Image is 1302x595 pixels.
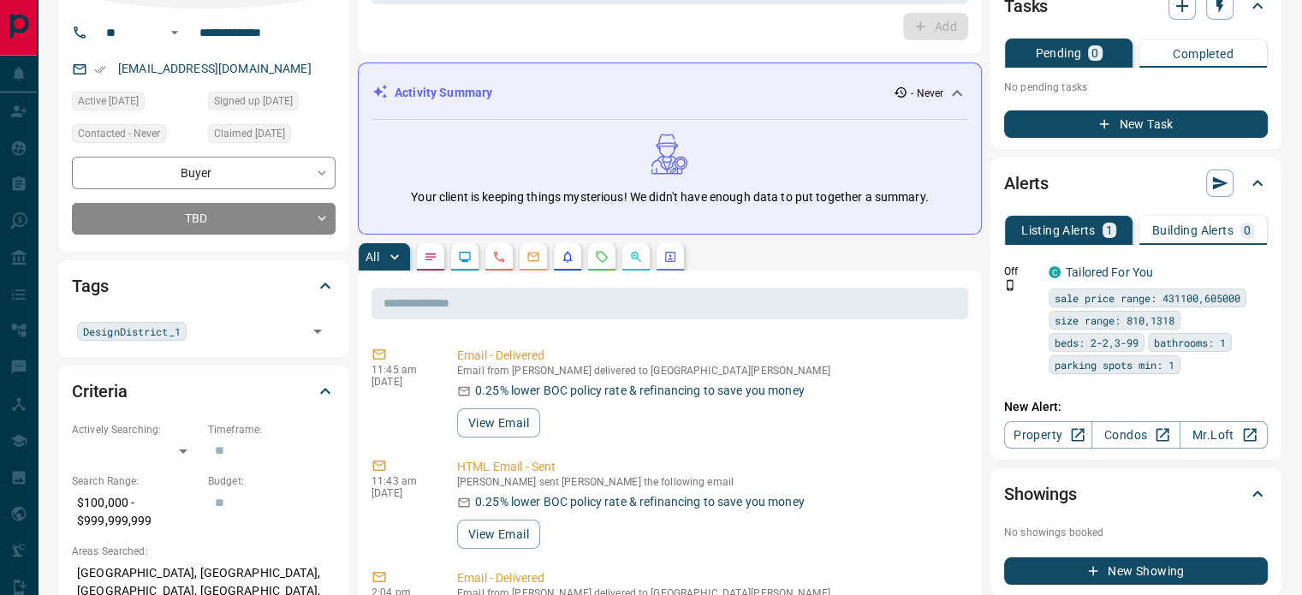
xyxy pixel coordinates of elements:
p: 11:45 am [372,364,431,376]
p: Actively Searching: [72,422,199,437]
span: Contacted - Never [78,125,160,142]
div: Buyer [72,157,336,188]
p: [DATE] [372,487,431,499]
p: - Never [911,86,943,101]
div: TBD [72,203,336,235]
p: 11:43 am [372,475,431,487]
a: Mr.Loft [1180,421,1268,449]
svg: Listing Alerts [561,250,574,264]
button: Open [164,22,185,43]
p: Your client is keeping things mysterious! We didn't have enough data to put together a summary. [411,188,928,206]
svg: Lead Browsing Activity [458,250,472,264]
a: Condos [1091,421,1180,449]
a: Tailored For You [1066,265,1153,279]
h2: Tags [72,272,108,300]
p: Budget: [208,473,336,489]
svg: Opportunities [629,250,643,264]
span: Active [DATE] [78,92,139,110]
h2: Showings [1004,480,1077,508]
span: Claimed [DATE] [214,125,285,142]
h2: Criteria [72,378,128,405]
svg: Calls [492,250,506,264]
p: Activity Summary [395,84,492,102]
div: Activity Summary- Never [372,77,967,109]
p: 1 [1106,224,1113,236]
span: DesignDistrict_1 [83,323,181,340]
p: [PERSON_NAME] sent [PERSON_NAME] the following email [457,476,961,488]
button: New Showing [1004,557,1268,585]
span: beds: 2-2,3-99 [1055,334,1139,351]
div: Sun Oct 30 2022 [72,92,199,116]
svg: Emails [526,250,540,264]
span: bathrooms: 1 [1154,334,1226,351]
div: Fri Sep 06 2019 [208,124,336,148]
svg: Agent Actions [663,250,677,264]
h2: Alerts [1004,170,1049,197]
p: No showings booked [1004,525,1268,540]
svg: Requests [595,250,609,264]
a: Property [1004,421,1092,449]
p: Building Alerts [1152,224,1234,236]
p: Completed [1173,48,1234,60]
p: Email - Delivered [457,569,961,587]
span: parking spots min: 1 [1055,356,1174,373]
svg: Push Notification Only [1004,279,1016,291]
a: [EMAIL_ADDRESS][DOMAIN_NAME] [118,62,312,75]
p: No pending tasks [1004,74,1268,100]
p: Listing Alerts [1021,224,1096,236]
p: Pending [1035,47,1081,59]
p: Search Range: [72,473,199,489]
span: size range: 810,1318 [1055,312,1174,329]
p: HTML Email - Sent [457,458,961,476]
button: View Email [457,520,540,549]
span: sale price range: 431100,605000 [1055,289,1240,306]
button: New Task [1004,110,1268,138]
button: View Email [457,408,540,437]
span: Signed up [DATE] [214,92,293,110]
p: 0.25% lower BOC policy rate & refinancing to save you money [475,382,805,400]
p: Email - Delivered [457,347,961,365]
div: condos.ca [1049,266,1061,278]
p: $100,000 - $999,999,999 [72,489,199,535]
p: 0 [1244,224,1251,236]
p: Timeframe: [208,422,336,437]
p: Areas Searched: [72,544,336,559]
p: 0 [1091,47,1098,59]
svg: Notes [424,250,437,264]
p: Off [1004,264,1038,279]
p: [DATE] [372,376,431,388]
svg: Email Verified [94,63,106,75]
div: Tags [72,265,336,306]
div: Criteria [72,371,336,412]
div: Thu Sep 05 2019 [208,92,336,116]
p: All [366,251,379,263]
p: Email from [PERSON_NAME] delivered to [GEOGRAPHIC_DATA][PERSON_NAME] [457,365,961,377]
p: New Alert: [1004,398,1268,416]
p: 0.25% lower BOC policy rate & refinancing to save you money [475,493,805,511]
div: Alerts [1004,163,1268,204]
button: Open [306,319,330,343]
div: Showings [1004,473,1268,515]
